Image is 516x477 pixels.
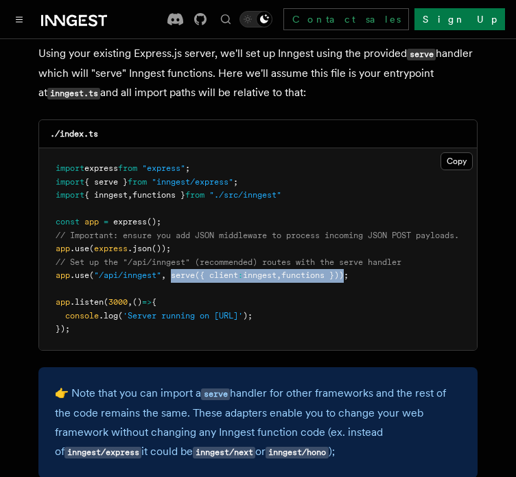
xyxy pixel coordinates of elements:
span: import [56,190,84,200]
span: .use [70,244,89,253]
span: "/api/inngest" [94,270,161,280]
span: express [94,244,128,253]
code: inngest/express [64,447,141,458]
span: ( [104,297,108,307]
span: "express" [142,163,185,173]
span: serve [171,270,195,280]
span: "./src/inngest" [209,190,281,200]
span: app [56,270,70,280]
span: 'Server running on [URL]' [123,311,243,321]
span: { serve } [84,177,128,187]
a: Contact sales [283,8,409,30]
span: from [118,163,137,173]
span: , [277,270,281,280]
span: functions } [132,190,185,200]
button: Copy [441,152,473,170]
a: serve [201,386,230,399]
code: serve [407,49,436,60]
span: 3000 [108,297,128,307]
span: .use [70,270,89,280]
span: app [56,244,70,253]
span: = [104,217,108,226]
span: ; [233,177,238,187]
button: Toggle navigation [11,11,27,27]
span: import [56,163,84,173]
span: ()); [152,244,171,253]
span: () [132,297,142,307]
span: from [128,177,147,187]
span: }); [56,324,70,334]
a: Sign Up [414,8,505,30]
span: ; [185,163,190,173]
span: , [128,297,132,307]
span: .listen [70,297,104,307]
span: express [113,217,147,226]
span: ( [89,270,94,280]
code: inngest/next [193,447,255,458]
span: console [65,311,99,321]
span: functions })); [281,270,349,280]
span: inngest [243,270,277,280]
span: app [84,217,99,226]
span: => [142,297,152,307]
code: serve [201,388,230,400]
button: Toggle dark mode [239,11,272,27]
span: .json [128,244,152,253]
span: "inngest/express" [152,177,233,187]
span: ( [118,311,123,321]
span: ({ client [195,270,238,280]
span: app [56,297,70,307]
span: , [128,190,132,200]
span: , [161,270,166,280]
span: from [185,190,204,200]
code: inngest.ts [47,88,100,100]
span: .log [99,311,118,321]
span: const [56,217,80,226]
span: import [56,177,84,187]
span: ); [243,311,253,321]
span: ( [89,244,94,253]
span: { inngest [84,190,128,200]
span: { [152,297,156,307]
span: : [238,270,243,280]
span: express [84,163,118,173]
span: // Important: ensure you add JSON middleware to process incoming JSON POST payloads. [56,231,459,240]
button: Find something... [218,11,234,27]
span: // Set up the "/api/inngest" (recommended) routes with the serve handler [56,257,401,267]
p: 👉 Note that you can import a handler for other frameworks and the rest of the code remains the sa... [55,384,461,462]
code: inngest/hono [266,447,328,458]
p: Using your existing Express.js server, we'll set up Inngest using the provided handler which will... [38,44,478,103]
code: ./index.ts [50,129,98,139]
span: (); [147,217,161,226]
